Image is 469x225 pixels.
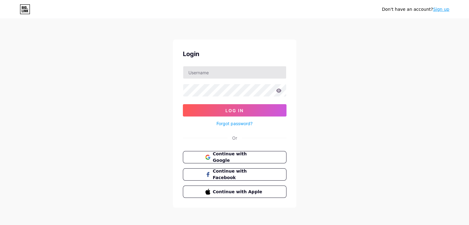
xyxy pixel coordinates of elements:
[183,151,286,163] button: Continue with Google
[183,49,286,59] div: Login
[433,7,449,12] a: Sign up
[232,135,237,141] div: Or
[213,189,264,195] span: Continue with Apple
[183,186,286,198] button: Continue with Apple
[183,168,286,181] button: Continue with Facebook
[213,151,264,164] span: Continue with Google
[213,168,264,181] span: Continue with Facebook
[382,6,449,13] div: Don't have an account?
[183,104,286,117] button: Log In
[183,66,286,79] input: Username
[225,108,244,113] span: Log In
[216,120,253,127] a: Forgot password?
